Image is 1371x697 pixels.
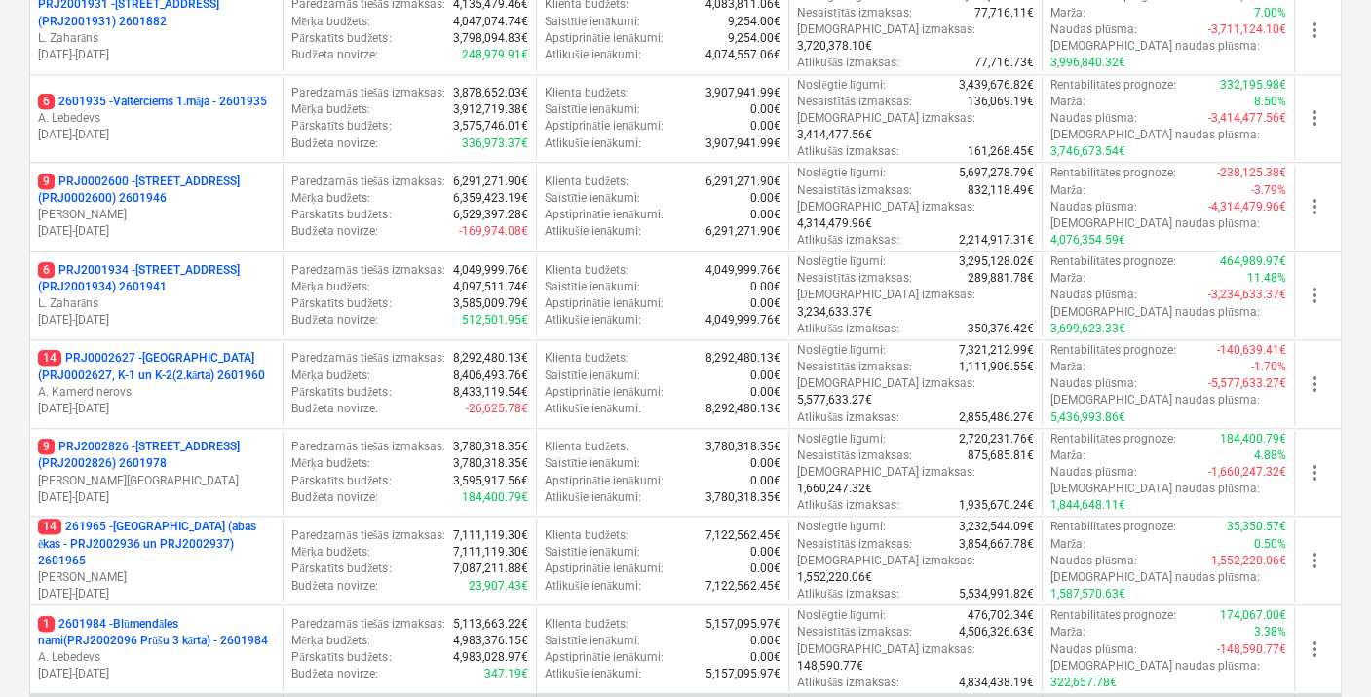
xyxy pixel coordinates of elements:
[291,101,370,118] p: Mērķa budžets :
[466,401,528,417] p: -26,625.78€
[545,561,664,577] p: Apstiprinātie ienākumi :
[38,94,267,110] p: 2601935 - Valterciems 1.māja - 2601935
[1050,38,1260,55] p: [DEMOGRAPHIC_DATA] naudas plūsma :
[545,262,628,279] p: Klienta budžets :
[38,586,275,602] p: [DATE] - [DATE]
[797,199,975,215] p: [DEMOGRAPHIC_DATA] izmaksas :
[1303,461,1326,484] span: more_vert
[38,174,275,241] div: 9PRJ0002600 -[STREET_ADDRESS](PRJ0002600) 2601946[PERSON_NAME][DATE]-[DATE]
[545,174,628,190] p: Klienta budžets :
[291,350,444,367] p: Paredzamās tiešās izmaksas :
[545,473,664,489] p: Apstiprinātie ienākumi :
[1274,603,1371,697] div: Chat Widget
[453,368,528,384] p: 8,406,493.76€
[959,253,1034,270] p: 3,295,128.02€
[1050,304,1260,321] p: [DEMOGRAPHIC_DATA] naudas plūsma :
[750,544,781,561] p: 0.00€
[1217,641,1286,658] p: -148,590.77€
[750,649,781,666] p: 0.00€
[545,578,641,595] p: Atlikušie ienākumi :
[462,489,528,506] p: 184,400.79€
[797,569,872,586] p: 1,552,220.06€
[1050,553,1137,569] p: Naudas plūsma :
[1247,270,1286,287] p: 11.48%
[291,649,391,666] p: Pārskatīts budžets :
[291,136,377,152] p: Budžeta novirze :
[797,658,863,675] p: 148,590.77€
[797,270,912,287] p: Nesaistītās izmaksas :
[968,321,1034,337] p: 350,376.42€
[38,295,275,312] p: L. Zaharāns
[705,47,781,63] p: 4,074,557.06€
[797,165,886,181] p: Noslēgtie līgumi :
[1050,127,1260,143] p: [DEMOGRAPHIC_DATA] naudas plūsma :
[545,384,664,401] p: Apstiprinātie ienākumi :
[797,38,872,55] p: 3,720,378.10€
[38,616,275,683] div: 12601984 -Blūmendāles nami(PRJ2002096 Prūšu 3 kārta) - 2601984A. Lebedevs[DATE]-[DATE]
[545,279,640,295] p: Saistītie ienākumi :
[797,321,899,337] p: Atlikušās izmaksas :
[545,190,640,207] p: Saistītie ienākumi :
[728,30,781,47] p: 9,254.00€
[968,143,1034,160] p: 161,268.45€
[1050,253,1176,270] p: Rentabilitātes prognoze :
[750,561,781,577] p: 0.00€
[38,439,275,506] div: 9PRJ2002826 -[STREET_ADDRESS] (PRJ2002826) 2601978[PERSON_NAME][GEOGRAPHIC_DATA][DATE]-[DATE]
[38,174,275,207] p: PRJ0002600 - [STREET_ADDRESS](PRJ0002600) 2601946
[545,30,664,47] p: Apstiprinātie ienākumi :
[797,409,899,426] p: Atlikušās izmaksas :
[545,368,640,384] p: Saistītie ienākumi :
[38,473,275,489] p: [PERSON_NAME][GEOGRAPHIC_DATA]
[291,666,377,682] p: Budžeta novirze :
[453,527,528,544] p: 7,111,119.30€
[959,409,1034,426] p: 2,855,486.27€
[1254,94,1286,110] p: 8.50%
[797,519,886,535] p: Noslēgtie līgumi :
[1303,372,1326,396] span: more_vert
[38,262,275,295] p: PRJ2001934 - [STREET_ADDRESS] (PRJ2001934) 2601941
[797,536,912,553] p: Nesaistītās izmaksas :
[1303,195,1326,218] span: more_vert
[959,232,1034,249] p: 2,214,917.31€
[545,350,628,367] p: Klienta budžets :
[968,94,1034,110] p: 136,069.19€
[38,47,275,63] p: [DATE] - [DATE]
[453,101,528,118] p: 3,912,719.38€
[291,473,391,489] p: Pārskatīts budžets :
[453,561,528,577] p: 7,087,211.88€
[797,287,975,303] p: [DEMOGRAPHIC_DATA] izmaksas :
[797,675,899,691] p: Atlikušās izmaksas :
[545,101,640,118] p: Saistītie ienākumi :
[38,616,275,649] p: 2601984 - Blūmendāles nami(PRJ2002096 Prūšu 3 kārta) - 2601984
[453,616,528,633] p: 5,113,663.22€
[959,624,1034,640] p: 4,506,326.63€
[1050,199,1137,215] p: Naudas plūsma :
[728,14,781,30] p: 9,254.00€
[1220,77,1286,94] p: 332,195.98€
[38,666,275,682] p: [DATE] - [DATE]
[797,110,975,127] p: [DEMOGRAPHIC_DATA] izmaksas :
[1254,5,1286,21] p: 7.00%
[750,473,781,489] p: 0.00€
[959,359,1034,375] p: 1,111,906.55€
[1303,106,1326,130] span: more_vert
[38,174,55,189] span: 9
[38,350,275,417] div: 14PRJ0002627 -[GEOGRAPHIC_DATA] (PRJ0002627, K-1 un K-2(2.kārta) 2601960A. Kamerdinerovs[DATE]-[D...
[38,489,275,506] p: [DATE] - [DATE]
[1050,77,1176,94] p: Rentabilitātes prognoze :
[959,342,1034,359] p: 7,321,212.99€
[545,489,641,506] p: Atlikušie ienākumi :
[38,94,275,143] div: 62601935 -Valterciems 1.māja - 2601935A. Lebedevs[DATE]-[DATE]
[1251,359,1286,375] p: -1.70%
[797,127,872,143] p: 3,414,477.56€
[968,447,1034,464] p: 875,685.81€
[1254,536,1286,553] p: 0.50%
[1050,519,1176,535] p: Rentabilitātes prognoze :
[1050,431,1176,447] p: Rentabilitātes prognoze :
[38,519,275,602] div: 14261965 -[GEOGRAPHIC_DATA] (abas ēkas - PRJ2002936 un PRJ2002937) 2601965[PERSON_NAME][DATE]-[DATE]
[797,586,899,602] p: Atlikušās izmaksas :
[1050,94,1085,110] p: Marža :
[959,519,1034,535] p: 3,232,544.09€
[1050,675,1117,691] p: 322,657.78€
[959,165,1034,181] p: 5,697,278.79€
